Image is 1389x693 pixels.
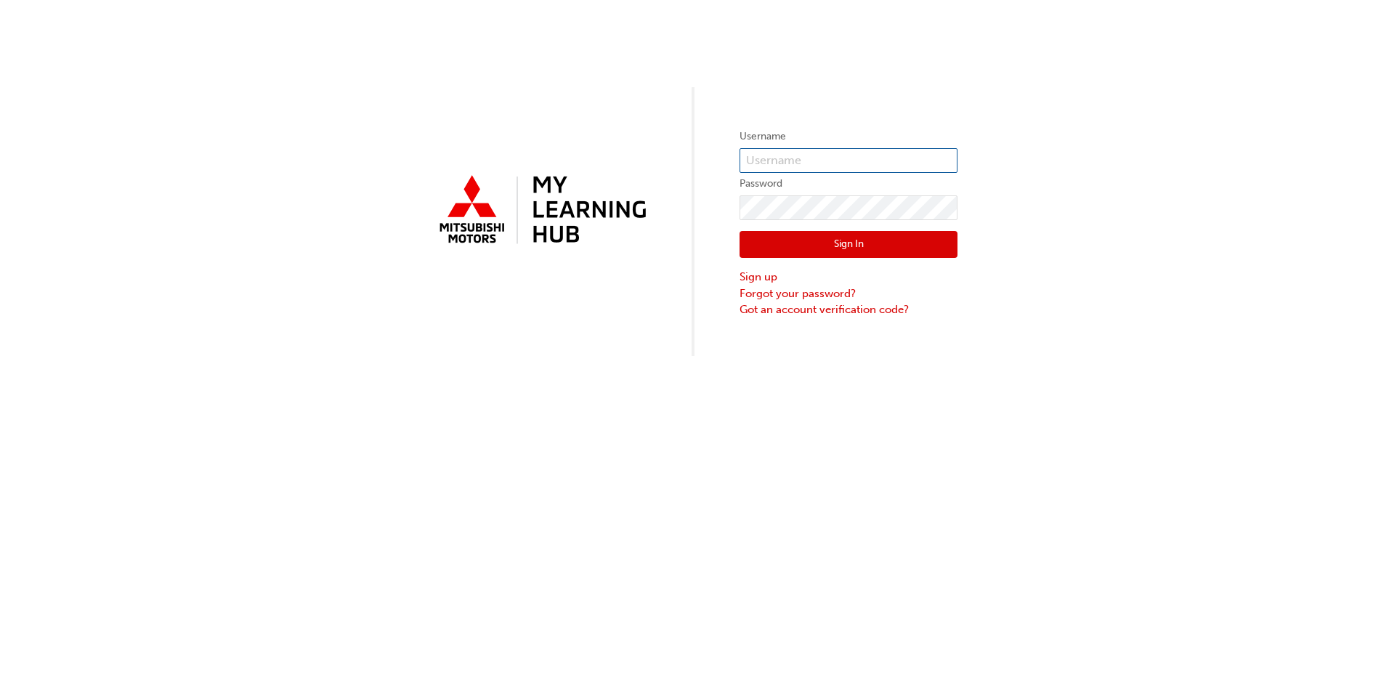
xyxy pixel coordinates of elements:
label: Username [740,128,957,145]
a: Forgot your password? [740,285,957,302]
a: Got an account verification code? [740,301,957,318]
img: mmal [432,169,649,252]
button: Sign In [740,231,957,259]
label: Password [740,175,957,192]
a: Sign up [740,269,957,285]
input: Username [740,148,957,173]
